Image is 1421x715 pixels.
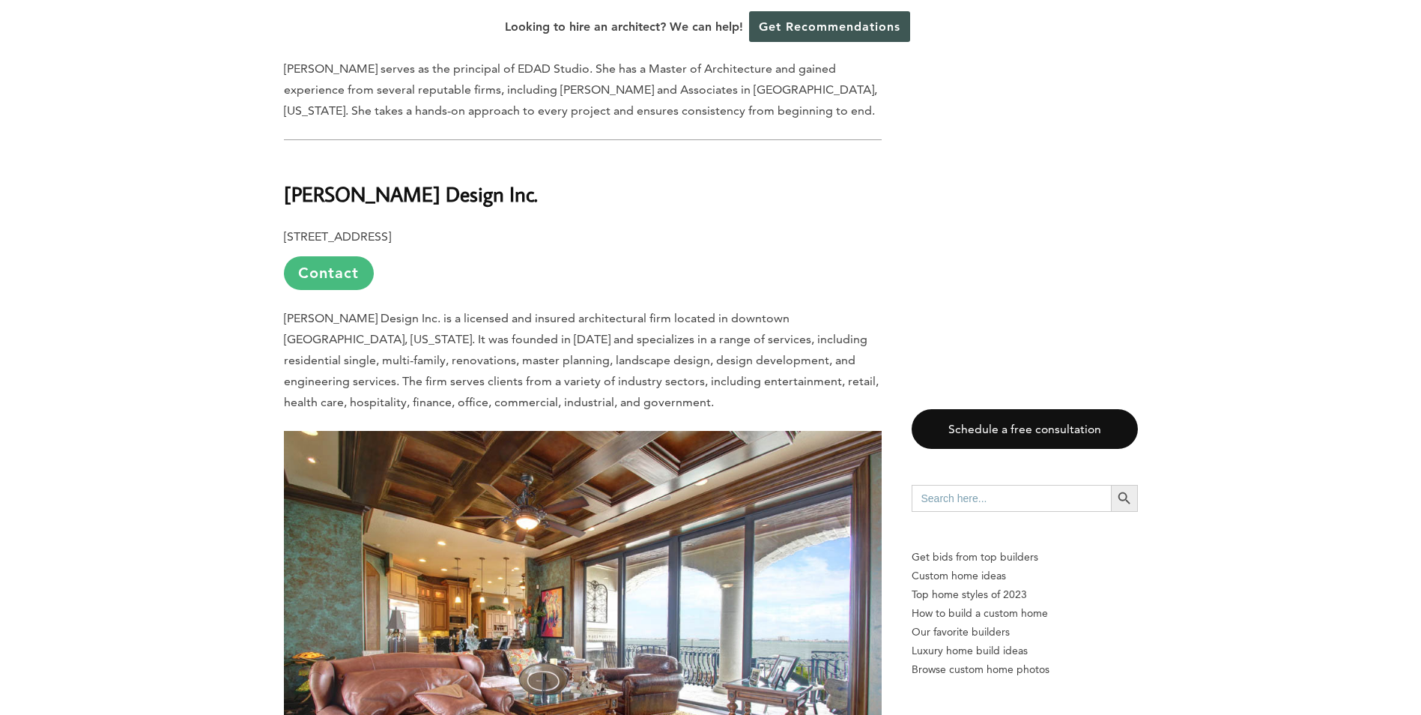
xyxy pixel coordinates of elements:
a: Browse custom home photos [912,660,1138,679]
a: Luxury home build ideas [912,642,1138,660]
iframe: Drift Widget Chat Controller [1133,607,1403,697]
a: How to build a custom home [912,604,1138,623]
input: Search here... [912,485,1111,512]
svg: Search [1116,490,1133,507]
span: [PERSON_NAME] Design Inc. is a licensed and insured architectural firm located in downtown [GEOGR... [284,311,879,409]
a: Contact [284,256,374,290]
a: Get Recommendations [749,11,910,42]
b: [STREET_ADDRESS] [284,229,391,244]
p: [PERSON_NAME] serves as the principal of EDAD Studio. She has a Master of Architecture and gained... [284,58,882,121]
a: Top home styles of 2023 [912,585,1138,604]
b: [PERSON_NAME] Design Inc. [284,181,538,207]
p: Get bids from top builders [912,548,1138,567]
a: Custom home ideas [912,567,1138,585]
a: Schedule a free consultation [912,409,1138,449]
a: Our favorite builders [912,623,1138,642]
